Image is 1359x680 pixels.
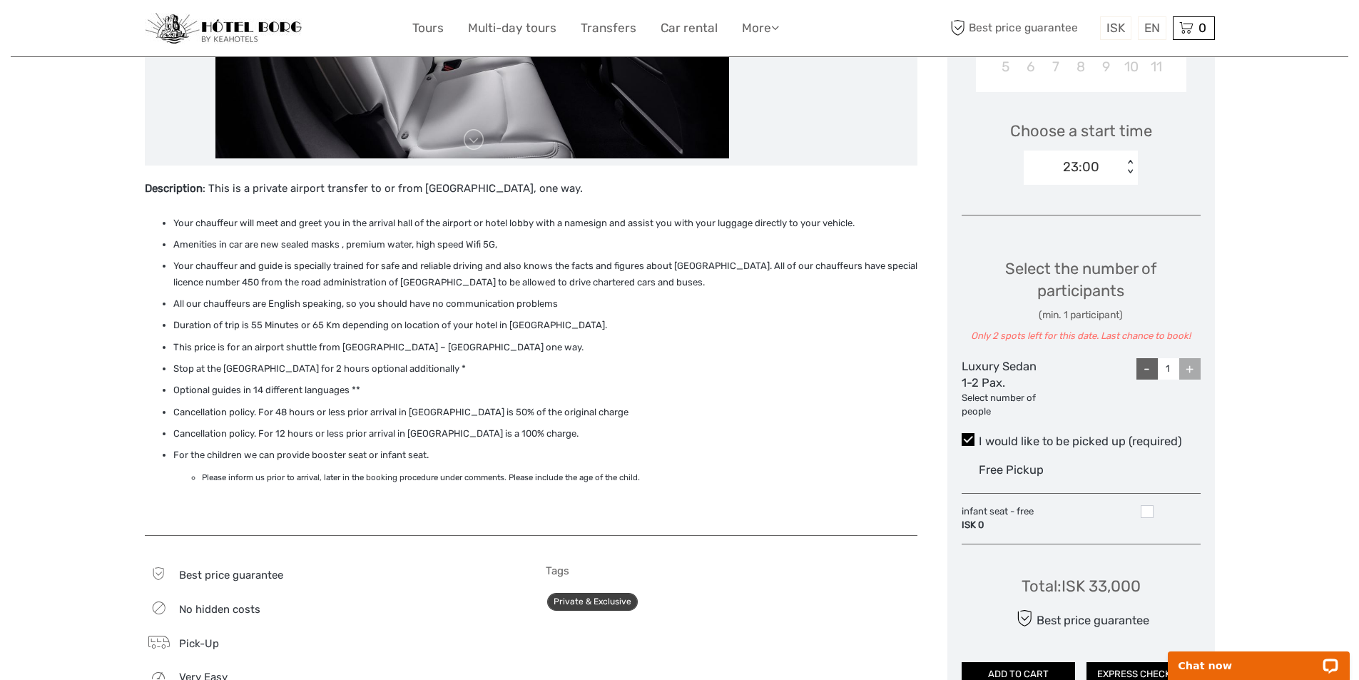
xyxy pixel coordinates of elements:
[1094,55,1119,78] div: Choose Thursday, October 9th, 2025
[202,471,917,485] li: Please inform us prior to arrival, later in the booking procedure under comments. Please include ...
[173,340,917,355] li: This price is for an airport shuttle from [GEOGRAPHIC_DATA] – [GEOGRAPHIC_DATA] one way.
[962,519,1034,532] div: ISK 0
[179,603,260,616] span: No hidden costs
[962,258,1201,343] div: Select the number of participants
[173,405,917,420] li: Cancellation policy. For 48 hours or less prior arrival in [GEOGRAPHIC_DATA] is 50% of the origin...
[179,569,283,582] span: Best price guarantee
[1012,606,1149,631] div: Best price guarantee
[581,18,636,39] a: Transfers
[962,308,1201,323] div: (min. 1 participant)
[173,318,917,333] li: Duration of trip is 55 Minutes or 65 Km depending on location of your hotel in [GEOGRAPHIC_DATA].
[173,382,917,398] li: Optional guides in 14 different languages **
[173,426,917,442] li: Cancellation policy. For 12 hours or less prior arrival in [GEOGRAPHIC_DATA] is a 100% charge.
[1010,120,1152,142] span: Choose a start time
[173,361,917,377] li: Stop at the [GEOGRAPHIC_DATA] for 2 hours optional additionally *
[1138,16,1166,40] div: EN
[173,215,917,231] li: Your chauffeur will meet and greet you in the arrival hall of the airport or hotel lobby with a n...
[962,358,1042,419] div: Luxury Sedan 1-2 Pax.
[173,296,917,312] li: All our chauffeurs are English speaking, so you should have no communication problems
[1043,55,1068,78] div: Choose Tuesday, October 7th, 2025
[1119,55,1144,78] div: Choose Friday, October 10th, 2025
[1022,575,1141,597] div: Total : ISK 33,000
[1196,21,1208,35] span: 0
[468,18,556,39] a: Multi-day tours
[1018,55,1043,78] div: Choose Monday, October 6th, 2025
[173,258,917,290] li: Your chauffeur and guide is specially trained for safe and reliable driving and also knows the fa...
[179,637,219,650] span: Pick-Up
[661,18,718,39] a: Car rental
[145,180,917,198] p: : This is a private airport transfer to or from [GEOGRAPHIC_DATA], one way.
[1068,55,1093,78] div: Choose Wednesday, October 8th, 2025
[1106,21,1125,35] span: ISK
[546,564,917,577] h5: Tags
[173,237,917,253] li: Amenities in car are new sealed masks , premium water, high speed Wifi 5G,
[993,55,1018,78] div: Choose Sunday, October 5th, 2025
[962,433,1201,450] label: I would like to be picked up (required)
[412,18,444,39] a: Tours
[1179,358,1201,380] div: +
[1159,635,1359,680] iframe: LiveChat chat widget
[1063,158,1099,176] div: 23:00
[742,18,779,39] a: More
[547,593,638,611] a: Private & Exclusive
[962,505,1041,532] div: infant seat - free
[979,463,1044,477] span: Free Pickup
[1144,55,1169,78] div: Choose Saturday, October 11th, 2025
[962,330,1201,343] div: Only 2 spots left for this date. Last chance to book!
[1124,160,1136,175] div: < >
[947,16,1096,40] span: Best price guarantee
[145,13,302,44] img: 97-048fac7b-21eb-4351-ac26-83e096b89eb3_logo_small.jpg
[962,392,1042,419] div: Select number of people
[145,182,203,195] strong: Description
[173,447,917,484] li: For the children we can provide booster seat or infant seat.
[1136,358,1158,380] div: -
